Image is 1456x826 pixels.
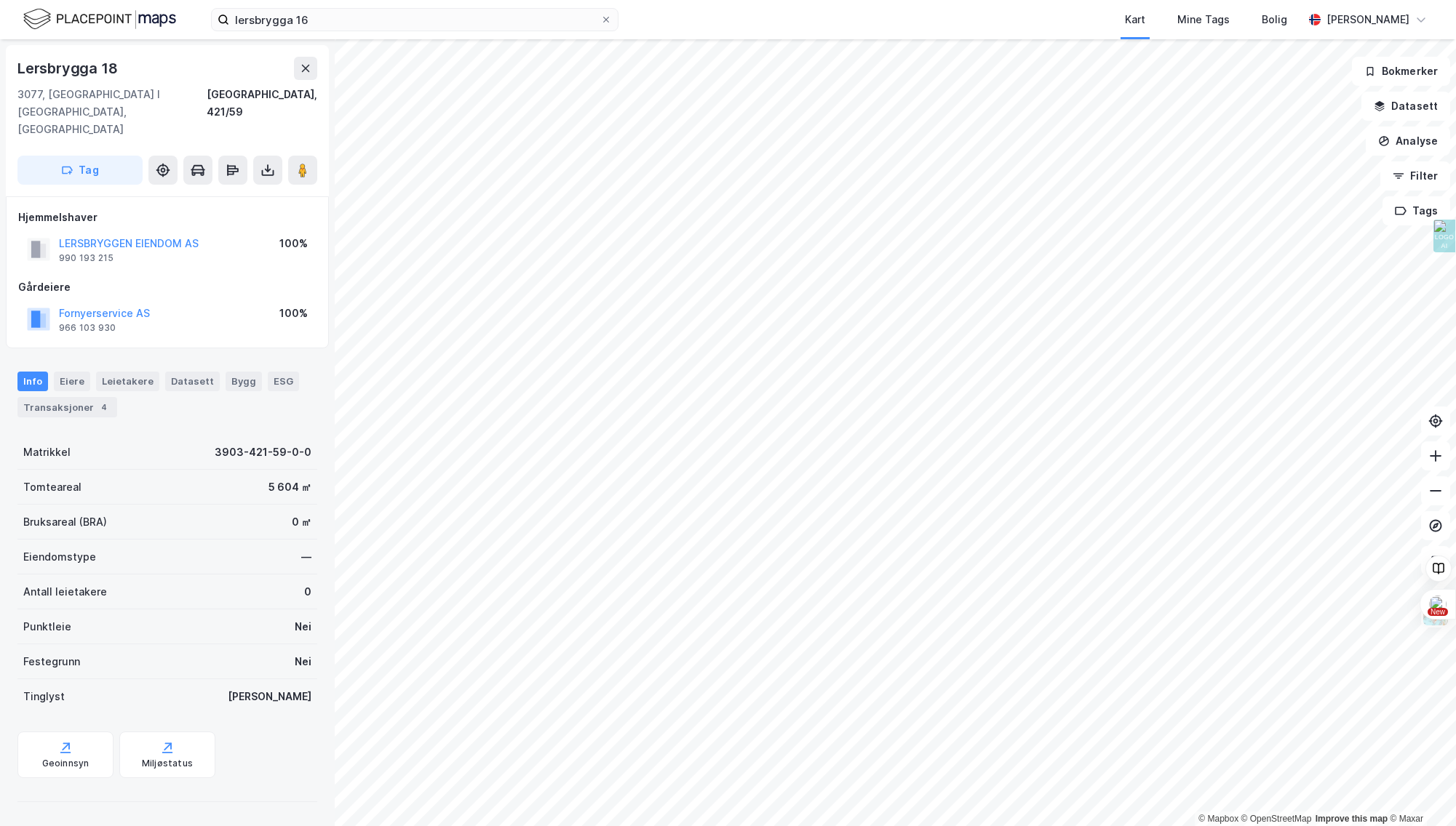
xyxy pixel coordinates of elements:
button: Bokmerker [1352,57,1450,86]
div: 100% [279,235,308,252]
div: Mine Tags [1177,11,1230,28]
div: Antall leietakere [23,583,107,601]
div: 966 103 930 [59,322,116,334]
a: OpenStreetMap [1241,814,1312,824]
div: Festegrunn [23,653,80,670]
div: Kontrollprogram for chat [1383,756,1456,826]
div: Nei [295,618,311,635]
div: 990 193 215 [59,252,114,264]
div: Matrikkel [23,444,71,461]
button: Datasett [1361,92,1450,121]
input: Søk på adresse, matrikkel, gårdeiere, leietakere eller personer [229,9,600,31]
div: [GEOGRAPHIC_DATA], 421/59 [207,86,317,138]
button: Analyse [1366,127,1450,156]
div: 100% [279,305,308,322]
button: Tags [1383,196,1450,225]
div: Miljøstatus [142,758,193,769]
a: Mapbox [1198,814,1238,824]
div: 4 [97,400,111,414]
div: 3903-421-59-0-0 [215,444,311,461]
div: Gårdeiere [18,278,317,296]
a: Improve this map [1316,814,1388,824]
img: logo.f888ab2527a4732fd821a326f86c7f29.svg [23,7,176,32]
div: — [301,548,311,566]
div: Nei [295,653,311,670]
div: Info [17,372,48,390]
div: Hjemmelshaver [18,209,317,226]
div: 5 604 ㎡ [268,478,311,496]
div: Tinglyst [23,688,65,705]
div: Datasett [165,372,220,390]
div: 0 [304,583,311,601]
div: Tomteareal [23,478,81,496]
div: Bygg [226,372,262,390]
button: Filter [1380,161,1450,191]
div: [PERSON_NAME] [228,688,311,705]
div: Kart [1125,11,1145,28]
div: 3077, [GEOGRAPHIC_DATA] I [GEOGRAPHIC_DATA], [GEOGRAPHIC_DATA] [17,86,207,138]
iframe: Chat Widget [1383,756,1456,826]
div: Lersbrygga 18 [17,57,120,80]
div: Bolig [1262,11,1287,28]
div: Eiendomstype [23,548,96,566]
div: [PERSON_NAME] [1326,11,1409,28]
div: Leietakere [96,372,159,390]
div: 0 ㎡ [292,513,311,531]
div: Geoinnsyn [42,758,89,769]
div: Punktleie [23,618,71,635]
div: Transaksjoner [17,397,117,417]
div: ESG [268,372,299,390]
div: Bruksareal (BRA) [23,513,107,531]
button: Tag [17,156,143,185]
div: Eiere [54,372,90,390]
